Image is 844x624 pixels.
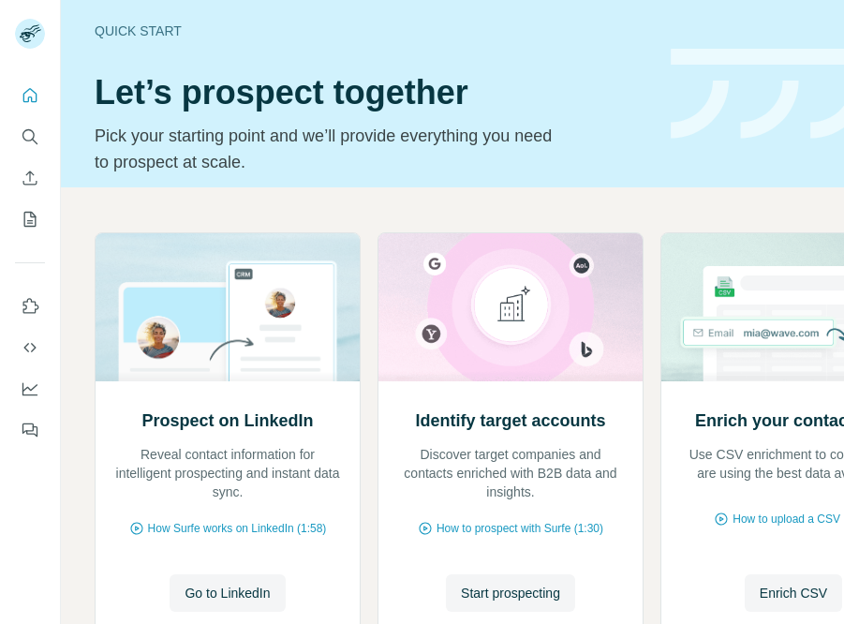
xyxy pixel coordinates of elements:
[446,574,575,612] button: Start prospecting
[745,574,842,612] button: Enrich CSV
[148,520,327,537] span: How Surfe works on LinkedIn (1:58)
[437,520,603,537] span: How to prospect with Surfe (1:30)
[15,290,45,323] button: Use Surfe on LinkedIn
[95,123,564,175] p: Pick your starting point and we’ll provide everything you need to prospect at scale.
[378,233,644,381] img: Identify target accounts
[95,233,361,381] img: Prospect on LinkedIn
[15,79,45,112] button: Quick start
[170,574,285,612] button: Go to LinkedIn
[15,202,45,236] button: My lists
[15,413,45,447] button: Feedback
[15,372,45,406] button: Dashboard
[95,22,648,40] div: Quick start
[95,74,648,111] h1: Let’s prospect together
[114,445,341,501] p: Reveal contact information for intelligent prospecting and instant data sync.
[760,584,827,602] span: Enrich CSV
[15,161,45,195] button: Enrich CSV
[15,120,45,154] button: Search
[461,584,560,602] span: Start prospecting
[15,331,45,364] button: Use Surfe API
[185,584,270,602] span: Go to LinkedIn
[397,445,624,501] p: Discover target companies and contacts enriched with B2B data and insights.
[415,408,605,434] h2: Identify target accounts
[141,408,313,434] h2: Prospect on LinkedIn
